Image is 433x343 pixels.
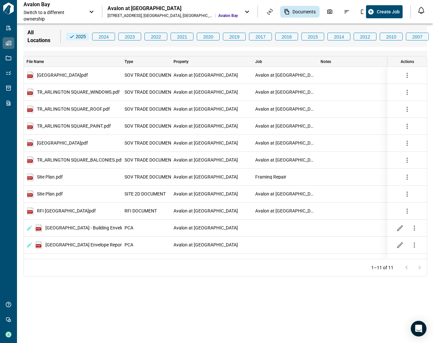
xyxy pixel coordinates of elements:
[255,141,315,145] div: Avalon at Arlington Square
[197,33,220,40] button: 2020
[323,6,337,17] div: Photos
[174,73,238,77] div: Avalon at Arlington Square
[174,34,191,40] span: 2021
[125,141,174,145] span: SOV TRADE DOCUMENT
[45,243,132,247] span: [GEOGRAPHIC_DATA] Envelope Report.pdf
[147,34,164,40] span: 2022
[174,209,238,213] div: Avalon at Arlington Square
[125,158,174,162] span: SOV TRADE DOCUMENT
[27,29,54,44] p: All Locations
[125,73,174,77] span: SOV TRADE DOCUMENT
[174,107,238,111] div: Avalon at Arlington Square
[200,34,217,40] span: 2020
[37,192,63,196] span: Site Plan.pdf
[255,175,286,179] div: Framing Repair
[255,56,262,67] div: Job
[409,34,426,40] span: 2007
[416,5,426,16] button: Open notification feed
[354,33,376,40] button: 2012
[252,34,269,40] span: 2017
[406,33,429,40] button: 2007
[125,243,133,247] span: PCA
[37,175,63,179] span: Site Plan.pdf
[125,107,174,111] span: SOV TRADE DOCUMENT
[37,90,120,94] span: TR_ARLINGTON SQUARE_WINDOWS.pdf
[121,34,138,40] span: 2023
[401,56,414,67] div: Actions
[357,34,374,40] span: 2012
[255,192,315,196] div: Avalon at Arlington Square
[249,33,272,40] button: 2017
[66,33,89,40] button: 2025
[380,33,403,40] button: 2010
[174,158,238,162] div: Avalon at Arlington Square
[255,73,315,77] div: Avalon at Arlington Square
[69,33,86,40] span: 2025
[327,33,350,40] button: 2014
[24,9,82,22] span: Switch to a different ownership
[357,6,371,17] div: Jobs
[275,33,298,40] button: 2016
[366,5,403,18] button: Create Job
[280,6,320,18] div: Documents
[255,158,315,162] div: Avalon at Arlington Square
[253,56,318,67] div: Job
[278,34,295,40] span: 2016
[226,34,243,40] span: 2019
[171,56,253,67] div: Property
[24,1,82,8] p: Avalon Bay
[122,56,171,67] div: Type
[37,141,88,145] span: [GEOGRAPHIC_DATA]pdf
[26,225,32,231] svg: This document has undergone AI processing.
[340,6,354,17] div: Issues & Info
[301,33,324,40] button: 2015
[174,141,238,145] div: Avalon at Arlington Square
[37,73,88,77] span: [GEOGRAPHIC_DATA]pdf
[174,124,238,128] div: Avalon at Arlington Square
[108,5,238,12] div: Avalon at [GEOGRAPHIC_DATA]
[125,192,166,196] span: SITE 2D DOCUMENT
[174,90,238,94] div: Avalon at Arlington Square
[171,33,193,40] button: 2021
[92,33,115,40] button: 2024
[125,56,133,67] div: Type
[37,209,96,213] span: RFI [GEOGRAPHIC_DATA]pdf
[371,266,393,270] p: 1–11 of 11
[377,8,400,15] span: Create Job
[174,192,238,196] div: Avalon at Arlington Square
[26,242,32,248] svg: This document has undergone AI processing.
[304,34,321,40] span: 2015
[125,90,174,94] span: SOV TRADE DOCUMENT
[24,56,122,67] div: File Name
[321,56,331,67] div: Notes
[125,209,157,213] span: RFI DOCUMENT
[125,226,133,230] span: PCA
[255,107,315,111] div: Avalon at Arlington Square
[330,34,347,40] span: 2014
[125,175,174,179] span: SOV TRADE DOCUMENT
[174,175,238,179] div: Avalon at Arlington Square
[223,33,246,40] button: 2019
[218,13,238,18] span: Avalon Bay
[174,243,238,247] div: Avalon at Arlington Square
[118,33,141,40] button: 2023
[263,6,277,17] div: Asset View
[26,56,44,67] div: File Name
[255,209,315,213] div: Avalon at Arlington Square
[37,158,123,162] span: TR_ARLINGTON SQUARE_BALCONIES.pdf
[37,107,110,111] span: TR_ARLINGTON SQUARE_ROOF.pdf
[388,56,427,67] div: Actions
[255,90,315,94] div: Avalon at Arlington Square
[45,226,217,230] span: [GEOGRAPHIC_DATA] - Building Envelope & Water Heater Repairs - Class I Budget.pdf
[144,33,167,40] button: 2022
[383,34,400,40] span: 2010
[37,124,111,128] span: TR_ARLINGTON SQUARE_PAINT.pdf
[108,13,213,18] div: [STREET_ADDRESS] , [GEOGRAPHIC_DATA] , [GEOGRAPHIC_DATA]
[255,124,315,128] div: Avalon at Arlington Square
[292,8,316,15] span: Documents
[174,226,238,230] div: Avalon at Arlington Square
[318,56,400,67] div: Notes
[125,124,174,128] span: SOV TRADE DOCUMENT
[95,34,112,40] span: 2024
[174,56,189,67] div: Property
